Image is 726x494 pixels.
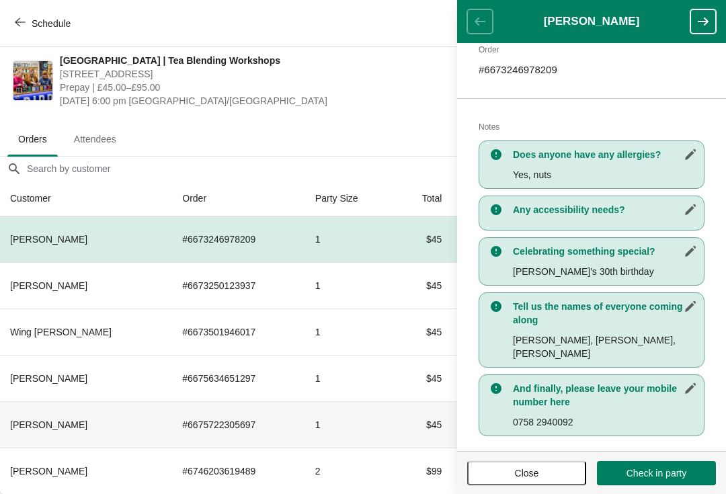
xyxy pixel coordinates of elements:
h3: Any accessibility needs? [513,203,697,216]
h1: [PERSON_NAME] [493,15,690,28]
span: [PERSON_NAME] [10,234,87,245]
span: [PERSON_NAME] [10,466,87,477]
td: # 6675634651297 [171,355,305,401]
p: 0758 2940092 [513,415,697,429]
td: # 6746203619489 [171,448,305,494]
h3: Does anyone have any allergies? [513,148,697,161]
td: 2 [305,448,395,494]
th: Total [395,181,452,216]
td: 1 [305,262,395,308]
td: # 6673246978209 [171,216,305,262]
button: Check in party [597,461,716,485]
span: Orders [7,127,58,151]
td: 1 [305,355,395,401]
span: [PERSON_NAME] [10,280,87,291]
p: [PERSON_NAME]'s 30th birthday [513,265,697,278]
span: Prepay | £45.00–£95.00 [60,81,472,94]
td: $45 [395,401,452,448]
button: Schedule [7,11,81,36]
td: $45 [395,216,452,262]
td: # 6673250123937 [171,262,305,308]
span: [STREET_ADDRESS] [60,67,472,81]
span: [PERSON_NAME] [10,419,87,430]
span: Attendees [63,127,127,151]
td: 1 [305,401,395,448]
span: Check in party [627,468,686,479]
td: $99 [395,448,452,494]
h3: And finally, please leave your mobile number here [513,382,697,409]
p: [PERSON_NAME], [PERSON_NAME], [PERSON_NAME] [513,333,697,360]
td: # 6673501946017 [171,308,305,355]
h2: Notes [479,120,704,134]
td: $45 [395,355,452,401]
th: Status [452,181,532,216]
span: Wing [PERSON_NAME] [10,327,112,337]
p: Yes, nuts [513,168,697,181]
td: 1 [305,308,395,355]
h3: Tell us the names of everyone coming along [513,300,697,327]
span: [DATE] 6:00 pm [GEOGRAPHIC_DATA]/[GEOGRAPHIC_DATA] [60,94,472,108]
th: Party Size [305,181,395,216]
input: Search by customer [26,157,725,181]
h2: Order [479,43,704,56]
h3: Celebrating something special? [513,245,697,258]
td: $45 [395,308,452,355]
p: # 6673246978209 [479,63,704,77]
img: Glasgow | Tea Blending Workshops [13,61,52,100]
button: Close [467,461,586,485]
span: [PERSON_NAME] [10,373,87,384]
td: $45 [395,262,452,308]
span: [GEOGRAPHIC_DATA] | Tea Blending Workshops [60,54,472,67]
td: # 6675722305697 [171,401,305,448]
span: Close [515,468,539,479]
th: Order [171,181,305,216]
span: Schedule [32,18,71,29]
td: 1 [305,216,395,262]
